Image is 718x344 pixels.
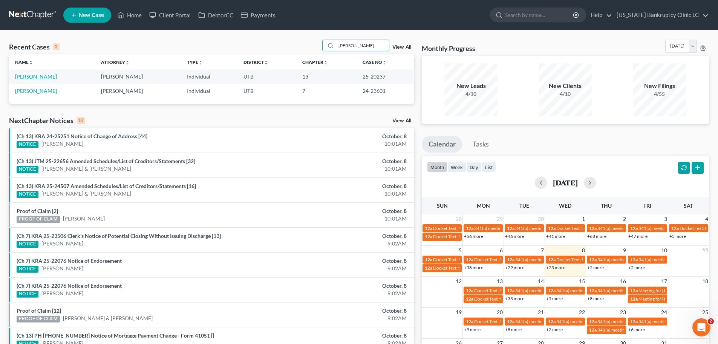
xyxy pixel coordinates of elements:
[466,319,473,324] span: 12a
[282,165,407,173] div: 10:01AM
[466,257,473,262] span: 12a
[282,215,407,222] div: 10:01AM
[437,202,448,209] span: Sun
[660,277,668,286] span: 17
[613,8,709,22] a: [US_STATE] Bankruptcy Clinic LC
[587,296,604,301] a: +8 more
[41,265,83,272] a: [PERSON_NAME]
[546,233,565,239] a: +41 more
[464,327,481,332] a: +9 more
[701,308,709,317] span: 25
[638,257,711,262] span: 341(a) meeting for [PERSON_NAME]
[597,257,670,262] span: 341(a) meeting for [PERSON_NAME]
[622,214,627,224] span: 2
[474,257,542,262] span: Docket Text: for [PERSON_NAME]
[474,296,542,302] span: Docket Text: for [PERSON_NAME]
[589,288,597,293] span: 12a
[539,90,592,98] div: 4/10
[638,319,711,324] span: 341(a) meeting for [PERSON_NAME]
[630,288,638,293] span: 12a
[445,82,498,90] div: New Leads
[77,117,85,124] div: 10
[101,59,130,65] a: Attorneyunfold_more
[17,141,38,148] div: NOTICE
[466,296,473,302] span: 12a
[427,162,447,172] button: month
[466,136,496,153] a: Tasks
[41,190,131,197] a: [PERSON_NAME] & [PERSON_NAME]
[282,332,407,339] div: October, 8
[113,8,145,22] a: Home
[496,308,504,317] span: 20
[79,12,104,18] span: New Case
[701,277,709,286] span: 18
[9,42,60,51] div: Recent Cases
[515,319,628,324] span: 341(a) meeting for [PERSON_NAME] & [PERSON_NAME]
[597,225,670,231] span: 341(a) meeting for [PERSON_NAME]
[537,308,545,317] span: 21
[41,290,83,297] a: [PERSON_NAME]
[63,215,105,222] a: [PERSON_NAME]
[422,44,475,53] h3: Monthly Progress
[17,291,38,298] div: NOTICE
[433,265,540,271] span: Docket Text: for [PERSON_NAME] & [PERSON_NAME]
[282,133,407,140] div: October, 8
[474,288,582,293] span: Docket Text: for [PERSON_NAME] & [PERSON_NAME]
[519,202,529,209] span: Tue
[282,140,407,148] div: 10:01AM
[282,315,407,322] div: 9:02AM
[630,296,638,302] span: 12a
[282,232,407,240] div: October, 8
[455,308,462,317] span: 19
[628,327,645,332] a: +6 more
[455,214,462,224] span: 28
[633,82,686,90] div: New Filings
[708,318,714,324] span: 2
[499,246,504,255] span: 6
[282,157,407,165] div: October, 8
[392,118,411,123] a: View All
[15,59,33,65] a: Nameunfold_more
[505,233,524,239] a: +46 more
[458,246,462,255] span: 5
[692,318,710,336] iframe: Intercom live chat
[589,257,597,262] span: 12a
[455,277,462,286] span: 12
[630,225,638,231] span: 12a
[548,288,556,293] span: 12a
[537,277,545,286] span: 14
[464,233,483,239] a: +56 more
[633,90,686,98] div: 4/55
[17,233,221,239] a: (Ch 7) KRA 25-23506 Clerk's Notice of Potential Closing Without Issuing Discharge [13]
[282,207,407,215] div: October, 8
[17,191,38,198] div: NOTICE
[296,84,356,98] td: 7
[145,8,194,22] a: Client Portal
[559,202,571,209] span: Wed
[601,202,612,209] span: Thu
[496,277,504,286] span: 13
[515,288,588,293] span: 341(a) meeting for [PERSON_NAME]
[630,319,638,324] span: 12a
[302,59,328,65] a: Chapterunfold_more
[597,319,710,324] span: 341(a) meeting for [PERSON_NAME] & [PERSON_NAME]
[660,246,668,255] span: 10
[597,327,710,333] span: 341(a) meeting for [PERSON_NAME] & [PERSON_NAME]
[425,234,432,239] span: 12a
[17,183,196,189] a: (Ch 13) KRA 25-24507 Amended Schedules/List of Creditors/Statements [16]
[17,282,122,289] a: (Ch 7) KRA 25-22076 Notice of Endorsement
[663,214,668,224] span: 3
[507,319,514,324] span: 12a
[29,60,33,65] i: unfold_more
[392,45,411,50] a: View All
[41,165,131,173] a: [PERSON_NAME] & [PERSON_NAME]
[701,246,709,255] span: 11
[323,60,328,65] i: unfold_more
[125,60,130,65] i: unfold_more
[433,225,540,231] span: Docket Text: for [PERSON_NAME] & [PERSON_NAME]
[466,288,473,293] span: 12a
[425,225,432,231] span: 12a
[198,60,203,65] i: unfold_more
[425,265,432,271] span: 12a
[507,288,514,293] span: 12a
